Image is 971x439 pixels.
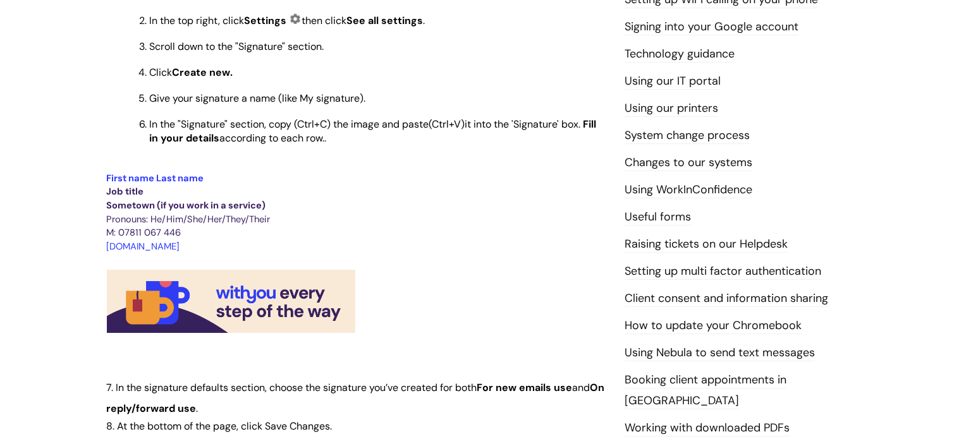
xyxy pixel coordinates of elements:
[625,155,752,171] a: Changes to our systems
[625,318,802,334] a: How to update your Chromebook
[106,325,356,335] a: WithYou email signature image
[274,117,429,131] span: opy (Ctrl+C) the image and paste
[106,240,180,253] span: [DOMAIN_NAME]
[625,263,821,280] a: Setting up multi factor authentication
[106,381,477,394] span: 7. In the signature defaults section, choose the signature you’ve created for both
[625,46,735,63] a: Technology guidance
[172,66,233,79] span: Create new.
[346,14,423,27] span: See all settings
[244,14,286,27] strong: Settings
[149,117,596,145] strong: Fill in your details
[106,419,332,433] span: 8. At the bottom of the page, click Save Changes.
[106,199,266,212] span: Sometown (if you work in a service)
[149,66,172,79] span: Click
[429,117,465,131] span: (Ctrl+V)
[625,19,798,35] a: Signing into your Google account
[625,372,786,409] a: Booking client appointments in [GEOGRAPHIC_DATA]
[625,209,691,226] a: Useful forms
[106,270,356,336] img: WithYou email signature image
[106,185,144,198] span: Job title
[149,14,289,27] span: In the top right, click
[625,236,788,253] a: Raising tickets on our Helpdesk
[477,381,572,394] span: For new emails use
[625,345,815,361] a: Using Nebula to send text messages
[625,291,828,307] a: Client consent and information sharing
[625,182,752,198] a: Using WorkInConfidence
[302,14,346,27] span: then click
[149,117,596,145] span: In the "Signature" section, c according to each row..
[625,128,750,144] a: System change process
[465,117,580,131] span: it into the 'Signature' box.
[106,213,270,226] span: Pronouns: He/Him/She/Her/They/Their
[572,381,590,394] span: and
[625,420,790,436] a: Working with downloaded PDFs
[423,14,425,27] span: .
[625,100,718,117] a: Using our printers
[196,402,198,415] span: .
[149,92,365,105] span: Give your signature a name (like My signature).
[106,381,604,414] span: On reply/forward use
[106,172,204,184] span: First name Last name
[289,13,302,25] img: Settings
[149,40,324,53] span: Scroll down to the "Signature" section.
[625,73,721,90] a: Using our IT portal
[106,226,181,239] span: M: 07811 067 446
